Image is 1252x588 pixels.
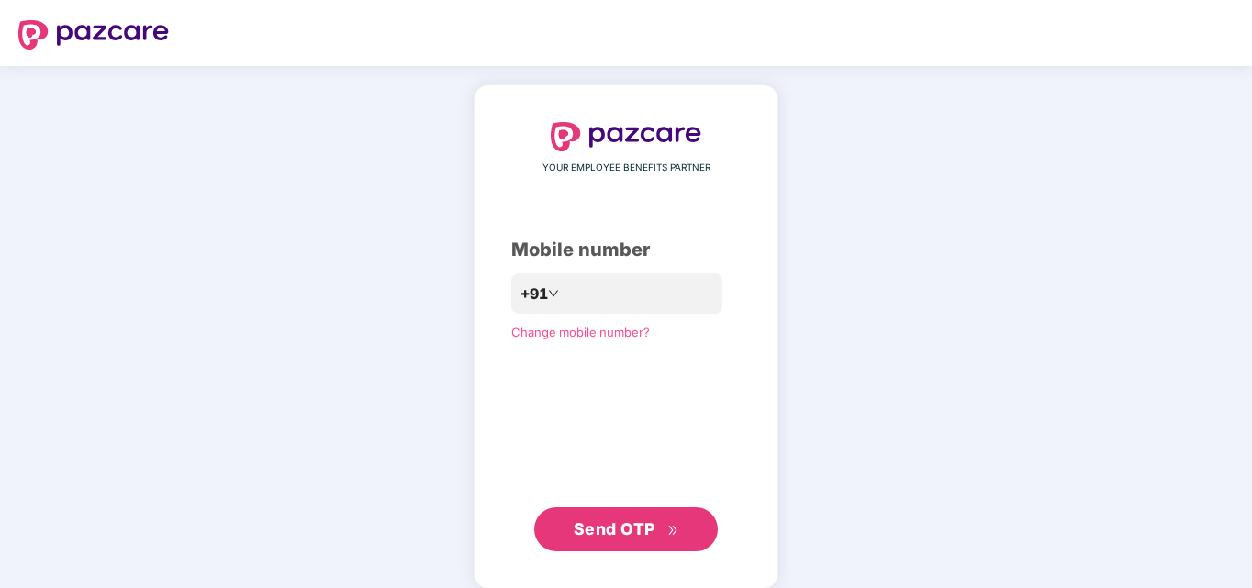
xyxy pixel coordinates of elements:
[520,283,548,305] span: +91
[511,325,650,339] a: Change mobile number?
[551,122,701,151] img: logo
[548,288,559,299] span: down
[542,161,710,175] span: YOUR EMPLOYEE BENEFITS PARTNER
[511,236,741,264] div: Mobile number
[667,525,679,537] span: double-right
[534,507,718,551] button: Send OTPdouble-right
[574,519,655,538] span: Send OTP
[18,20,169,50] img: logo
